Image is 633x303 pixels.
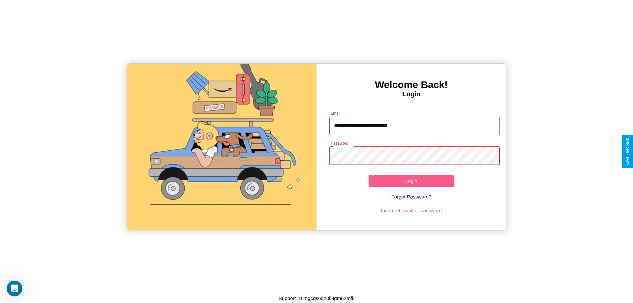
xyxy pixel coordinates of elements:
[127,64,316,230] img: gif
[369,175,454,187] button: Login
[331,140,348,146] label: Password
[316,79,506,90] h3: Welcome Back!
[625,138,630,165] div: Give Feedback
[7,281,22,296] iframe: Intercom live chat
[316,90,506,98] h4: Login
[331,110,341,116] label: Email
[326,206,497,215] p: Incorrect email or password
[326,187,497,206] a: Forgot Password?
[279,294,354,303] p: Support ID: mgcqs6qn0li8gm62mfk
